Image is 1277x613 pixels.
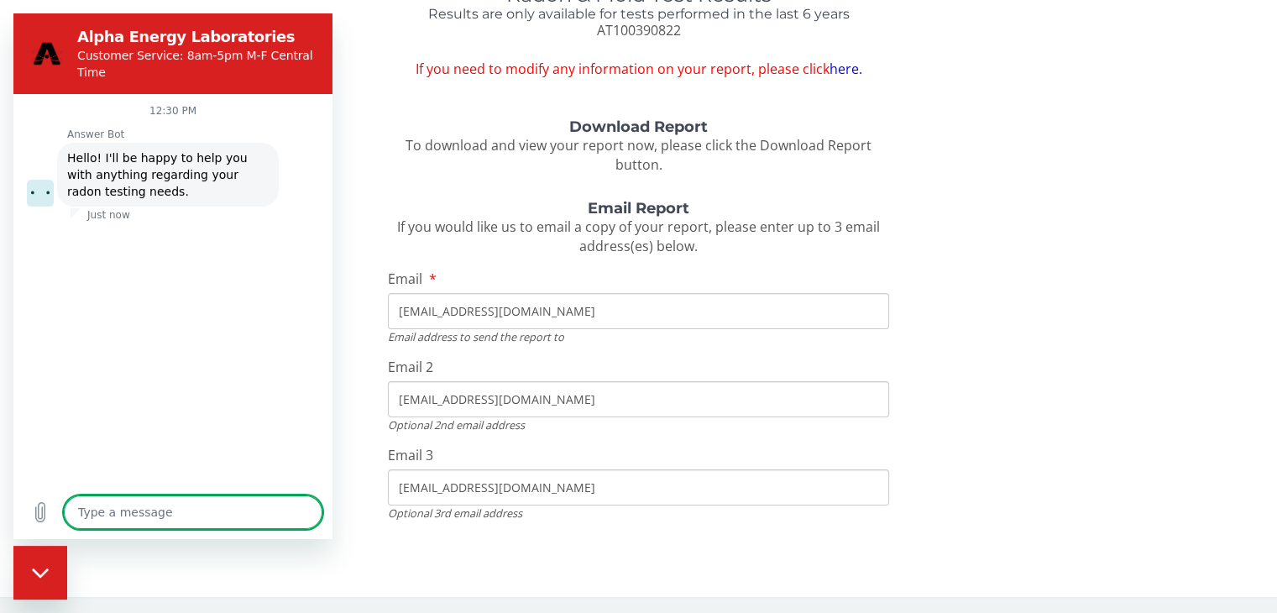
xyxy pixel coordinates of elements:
div: Optional 3rd email address [388,506,888,521]
span: Email 3 [388,446,433,464]
a: here. [829,60,861,78]
div: Email address to send the report to [388,329,888,344]
span: Email [388,270,422,288]
div: Optional 2nd email address [388,417,888,432]
span: If you would like us to email a copy of your report, please enter up to 3 email address(es) below. [397,217,880,255]
strong: Email Report [588,199,689,217]
span: AT100390822 [596,21,680,39]
span: Hello! I'll be happy to help you with anything regarding your radon testing needs. [54,136,255,186]
span: Email 2 [388,358,433,376]
p: Answer Bot [54,114,319,128]
button: Upload file [10,482,44,516]
h2: Alpha Energy Laboratories [64,13,302,34]
span: If you need to modify any information on your report, please click [388,60,888,79]
h4: Results are only available for tests performed in the last 6 years [388,7,888,22]
p: Customer Service: 8am-5pm M-F Central Time [64,34,302,67]
iframe: Button to launch messaging window, conversation in progress [13,546,67,600]
span: To download and view your report now, please click the Download Report button. [406,136,871,174]
strong: Download Report [569,118,708,136]
iframe: Messaging window [13,13,332,539]
p: Just now [74,195,117,208]
p: 12:30 PM [136,91,183,104]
